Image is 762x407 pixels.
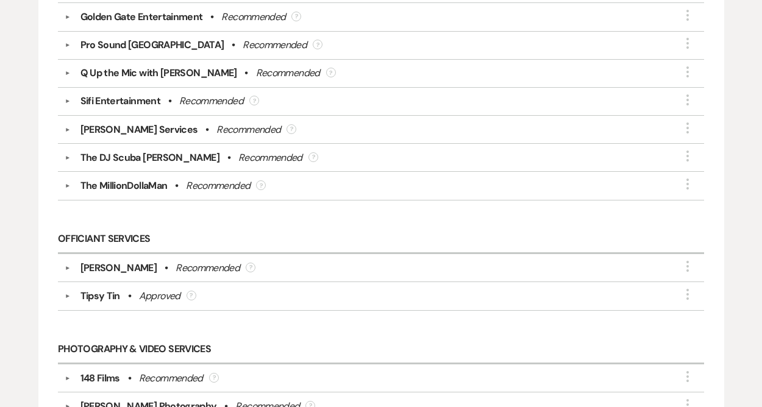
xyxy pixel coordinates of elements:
div: Recommended [216,122,280,137]
h6: Photography & Video Services [58,336,704,365]
div: ? [326,68,336,77]
div: ? [313,40,322,49]
div: The MillionDollaMan [80,179,168,193]
button: ▼ [60,293,75,299]
b: • [128,371,131,386]
div: ? [246,263,255,272]
button: ▼ [60,183,75,189]
div: Recommended [176,261,240,275]
b: • [244,66,247,80]
button: ▼ [60,42,75,48]
div: [PERSON_NAME] Services [80,122,198,137]
div: ? [249,96,259,105]
b: • [210,10,213,24]
div: Sifi Entertainment [80,94,160,108]
button: ▼ [60,99,75,105]
div: Recommended [221,10,285,24]
div: [PERSON_NAME] [80,261,157,275]
b: • [232,38,235,52]
div: Golden Gate Entertainment [80,10,203,24]
button: ▼ [60,375,75,381]
div: The DJ Scuba [PERSON_NAME] [80,150,219,165]
div: 148 Films [80,371,120,386]
div: Recommended [186,179,250,193]
div: ? [187,291,196,300]
div: Recommended [139,371,203,386]
b: • [227,150,230,165]
div: Recommended [179,94,243,108]
div: Approved [139,289,180,303]
b: • [128,289,131,303]
b: • [168,94,171,108]
div: Recommended [238,150,302,165]
div: ? [287,124,296,134]
button: ▼ [60,155,75,161]
button: ▼ [60,70,75,76]
div: ? [291,12,301,21]
h6: Officiant Services [58,226,704,255]
div: ? [209,373,219,383]
button: ▼ [60,127,75,133]
div: ? [256,180,266,190]
div: ? [308,152,318,162]
div: Tipsy Tin [80,289,120,303]
b: • [205,122,208,137]
button: ▼ [60,265,75,271]
div: Recommended [243,38,307,52]
div: Recommended [256,66,320,80]
b: • [175,179,178,193]
div: Pro Sound [GEOGRAPHIC_DATA] [80,38,224,52]
div: Q Up the Mic with [PERSON_NAME] [80,66,237,80]
button: ▼ [60,14,75,20]
b: • [165,261,168,275]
